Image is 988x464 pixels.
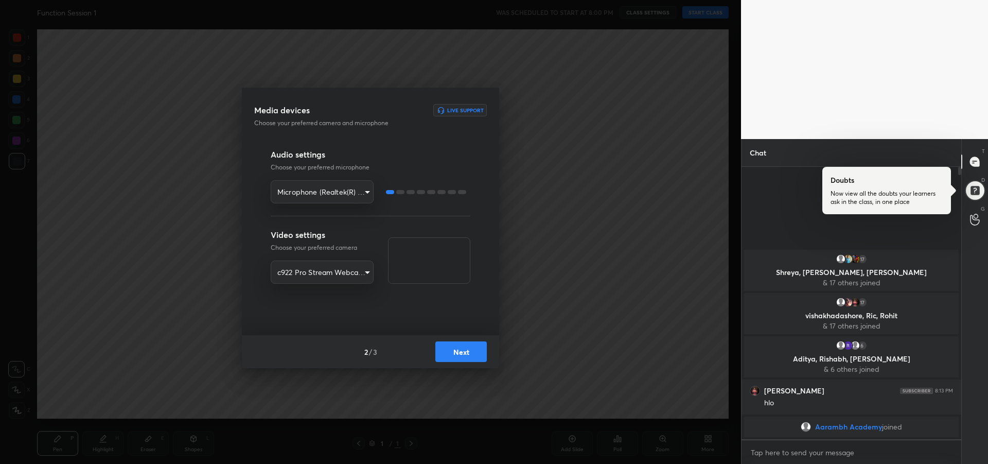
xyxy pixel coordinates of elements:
[857,297,868,307] div: 17
[836,297,846,307] img: default.png
[271,243,374,252] p: Choose your preferred camera
[850,254,860,264] img: thumbnail.jpg
[750,268,952,277] p: Shreya, [PERSON_NAME], [PERSON_NAME]
[836,254,846,264] img: default.png
[850,297,860,307] img: thumbnail.jpg
[900,388,933,394] img: 4P8fHbbgJtejmAAAAAElFTkSuQmCC
[271,163,470,172] p: Choose your preferred microphone
[836,340,846,351] img: default.png
[750,365,952,373] p: & 6 others joined
[815,423,882,431] span: Aarambh Academy
[254,104,310,116] h3: Media devices
[435,341,487,362] button: Next
[271,229,374,241] h3: Video settings
[447,108,484,113] h6: Live Support
[373,347,377,357] h4: 3
[981,205,985,213] p: G
[982,147,985,155] p: T
[742,139,774,166] p: Chat
[843,297,853,307] img: thumbnail.jpg
[935,388,953,394] div: 8:13 PM
[271,148,470,161] h3: Audio settings
[254,118,421,128] p: Choose your preferred camera and microphone
[850,340,860,351] img: default.png
[857,340,868,351] div: 6
[271,180,374,203] div: Microphone (Realtek(R) Audio)
[750,386,760,396] img: thumbnail.jpg
[364,347,368,357] h4: 2
[271,261,374,284] div: Microphone (Realtek(R) Audio)
[857,254,868,264] div: 17
[750,279,952,287] p: & 17 others joined
[369,347,372,357] h4: /
[750,322,952,330] p: & 17 others joined
[742,248,961,439] div: grid
[764,398,953,408] div: hlo
[750,312,952,320] p: vishakhadashore, Ric, Rohit
[843,340,853,351] img: thumbnail.jpg
[882,423,902,431] span: joined
[843,254,853,264] img: thumbnail.jpg
[981,176,985,184] p: D
[764,386,824,396] h6: [PERSON_NAME]
[801,422,811,432] img: default.png
[750,355,952,363] p: Aditya, Rishabh, [PERSON_NAME]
